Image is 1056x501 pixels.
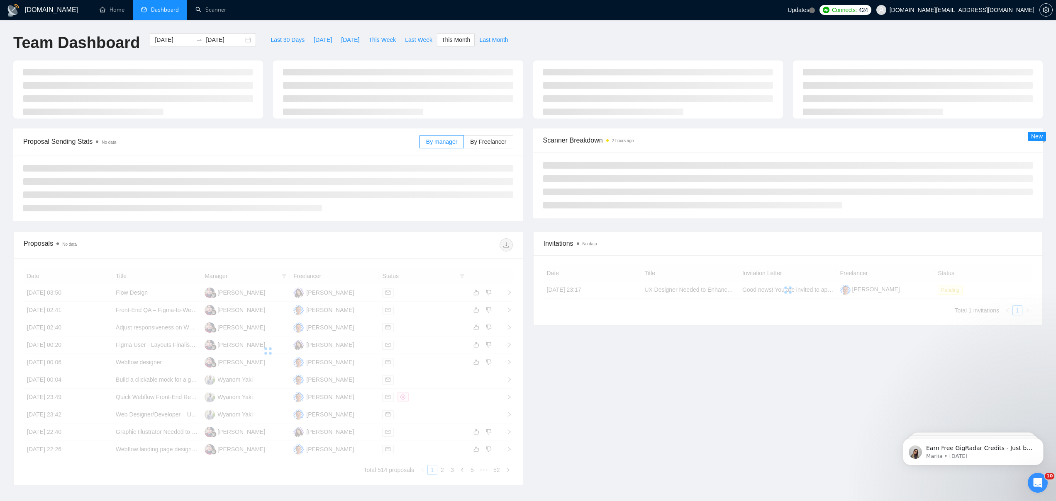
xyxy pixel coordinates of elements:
[405,35,432,44] span: Last Week
[24,238,268,252] div: Proposals
[1045,473,1054,479] span: 10
[100,6,124,13] a: homeHome
[470,138,506,145] span: By Freelancer
[1028,473,1048,493] iframe: Intercom live chat
[196,36,202,43] span: to
[151,6,179,13] span: Dashboard
[475,33,512,46] button: Last Month
[583,242,597,246] span: No data
[437,33,475,46] button: This Month
[612,138,634,143] time: 2 hours ago
[544,238,1033,249] span: Invitations
[23,136,419,147] span: Proposal Sending Stats
[271,35,305,44] span: Last 30 Days
[314,35,332,44] span: [DATE]
[102,140,116,145] span: No data
[823,7,829,13] img: upwork-logo.png
[1031,133,1043,140] span: New
[1039,3,1053,17] button: setting
[62,242,77,247] span: No data
[155,35,193,44] input: Start date
[337,33,364,46] button: [DATE]
[196,36,202,43] span: swap-right
[788,7,809,13] span: Updates
[426,138,457,145] span: By manager
[195,6,226,13] a: searchScanner
[832,5,857,15] span: Connects:
[141,7,147,12] span: dashboard
[206,35,244,44] input: End date
[858,5,868,15] span: 424
[309,33,337,46] button: [DATE]
[543,135,1033,145] span: Scanner Breakdown
[7,4,20,17] img: logo
[341,35,359,44] span: [DATE]
[364,33,400,46] button: This Week
[400,33,437,46] button: Last Week
[266,33,309,46] button: Last 30 Days
[368,35,396,44] span: This Week
[479,35,508,44] span: Last Month
[878,7,884,13] span: user
[441,35,470,44] span: This Month
[1039,7,1053,13] a: setting
[890,421,1056,479] iframe: Intercom notifications message
[13,33,140,53] h1: Team Dashboard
